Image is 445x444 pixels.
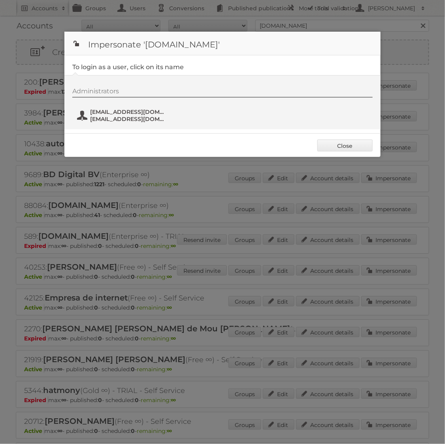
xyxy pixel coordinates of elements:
h1: Impersonate '[DOMAIN_NAME]' [64,32,381,55]
div: Administrators [72,87,373,98]
span: [EMAIL_ADDRESS][DOMAIN_NAME] [90,115,167,123]
a: Close [317,140,373,151]
button: [EMAIL_ADDRESS][DOMAIN_NAME] [EMAIL_ADDRESS][DOMAIN_NAME] [76,108,169,123]
legend: To login as a user, click on its name [72,63,184,71]
span: [EMAIL_ADDRESS][DOMAIN_NAME] [90,108,167,115]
